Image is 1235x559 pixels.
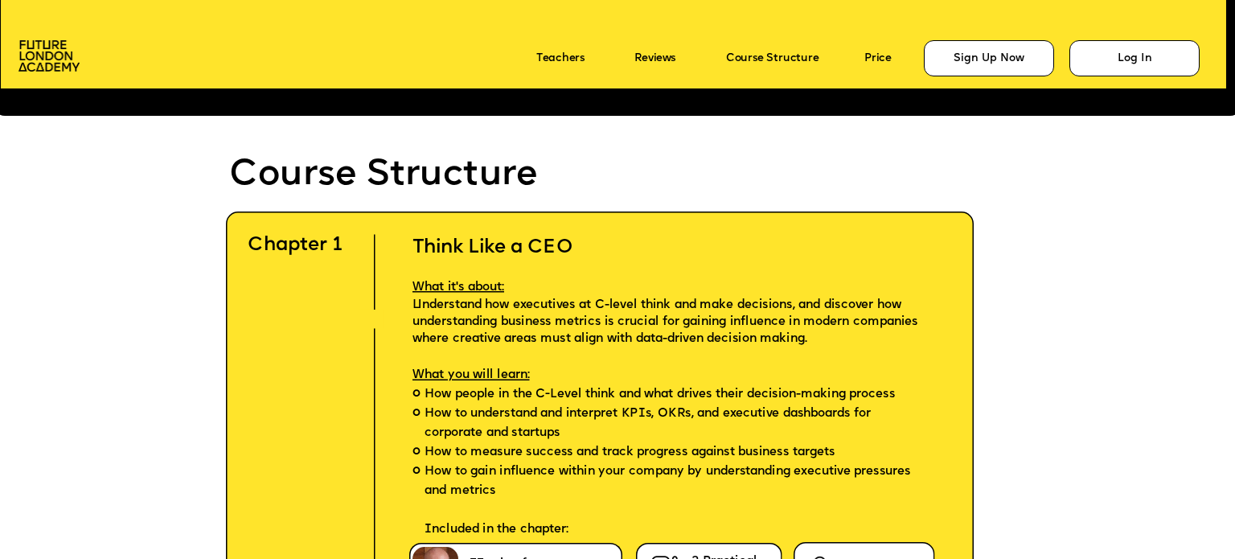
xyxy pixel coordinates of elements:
[229,154,808,196] p: Course Structure
[536,52,585,64] a: Teachers
[18,40,80,72] img: image-aac980e9-41de-4c2d-a048-f29dd30a0068.png
[248,236,343,255] span: Chapter 1
[412,368,530,382] span: What you will learn:
[425,462,925,540] span: How to gain influence within your company by understanding executive pressures and metrics Includ...
[425,443,835,462] span: How to measure success and track progress against business targets
[726,52,819,64] a: Course Structure
[412,298,921,346] span: Understand how executives at C-level think and make decisions, and discover how understanding bus...
[425,405,925,443] span: How to understand and interpret KPIs, OKRs, and executive dashboards for corporate and startups
[412,280,504,294] span: What it's about:
[634,52,675,64] a: Reviews
[864,52,891,64] a: Price
[425,385,895,405] span: How people in the C-Level think and what drives their decision-making process
[388,212,962,260] h2: Think Like a CEO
